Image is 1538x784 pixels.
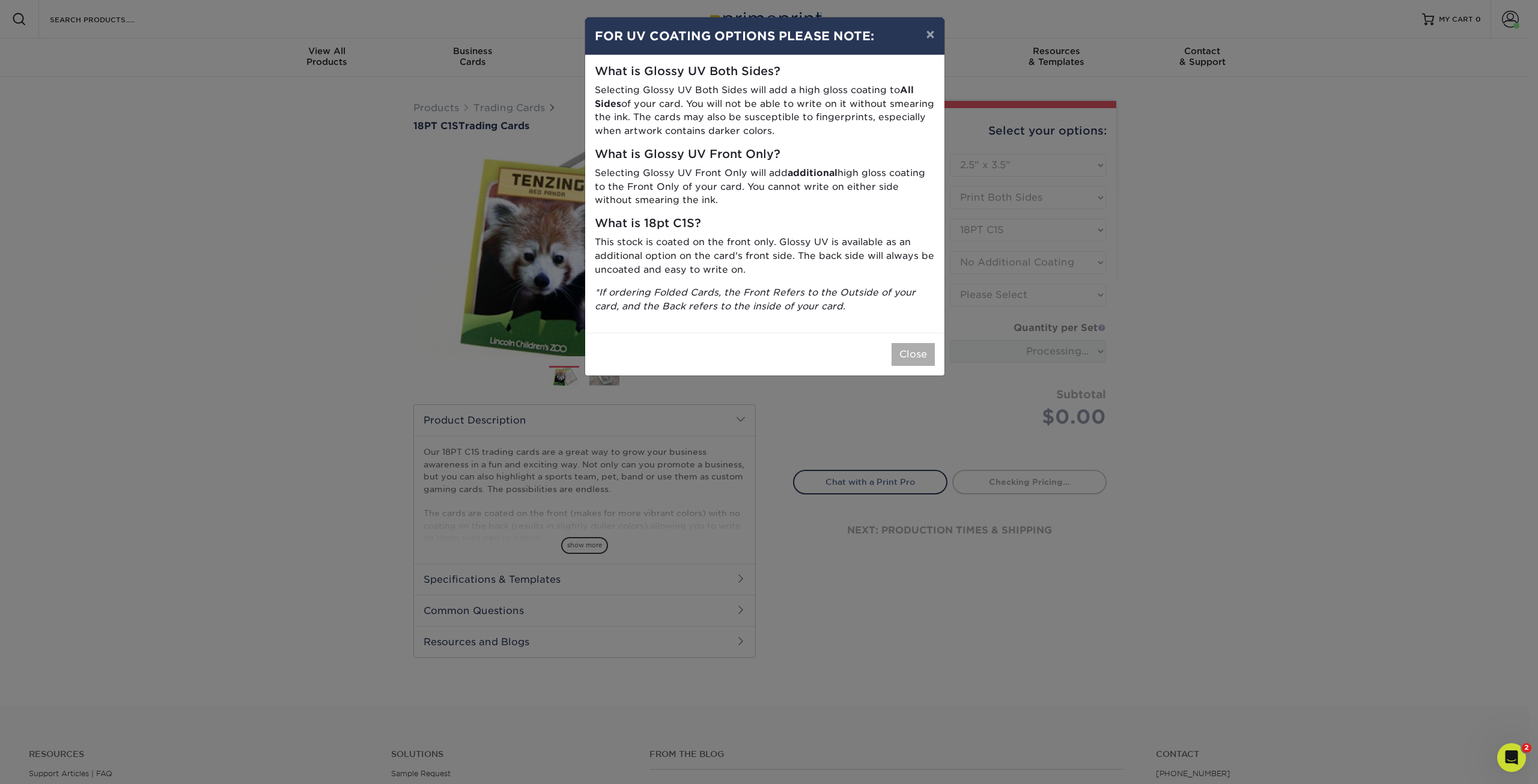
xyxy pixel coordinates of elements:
[595,84,914,109] strong: All Sides
[595,217,935,231] h5: What is 18pt C1S?
[595,166,935,207] p: Selecting Glossy UV Front Only will add high gloss coating to the Front Only of your card. You ca...
[595,84,935,138] p: Selecting Glossy UV Both Sides will add a high gloss coating to of your card. You will not be abl...
[892,343,935,366] button: Close
[595,148,935,162] h5: What is Glossy UV Front Only?
[595,236,935,276] p: This stock is coated on the front only. Glossy UV is available as an additional option on the car...
[595,27,935,45] h4: FOR UV COATING OPTIONS PLEASE NOTE:
[595,287,916,312] i: *If ordering Folded Cards, the Front Refers to the Outside of your card, and the Back refers to t...
[788,167,837,178] strong: additional
[1497,743,1526,772] iframe: Intercom live chat
[1522,743,1531,753] span: 2
[595,65,935,79] h5: What is Glossy UV Both Sides?
[916,17,944,51] button: ×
